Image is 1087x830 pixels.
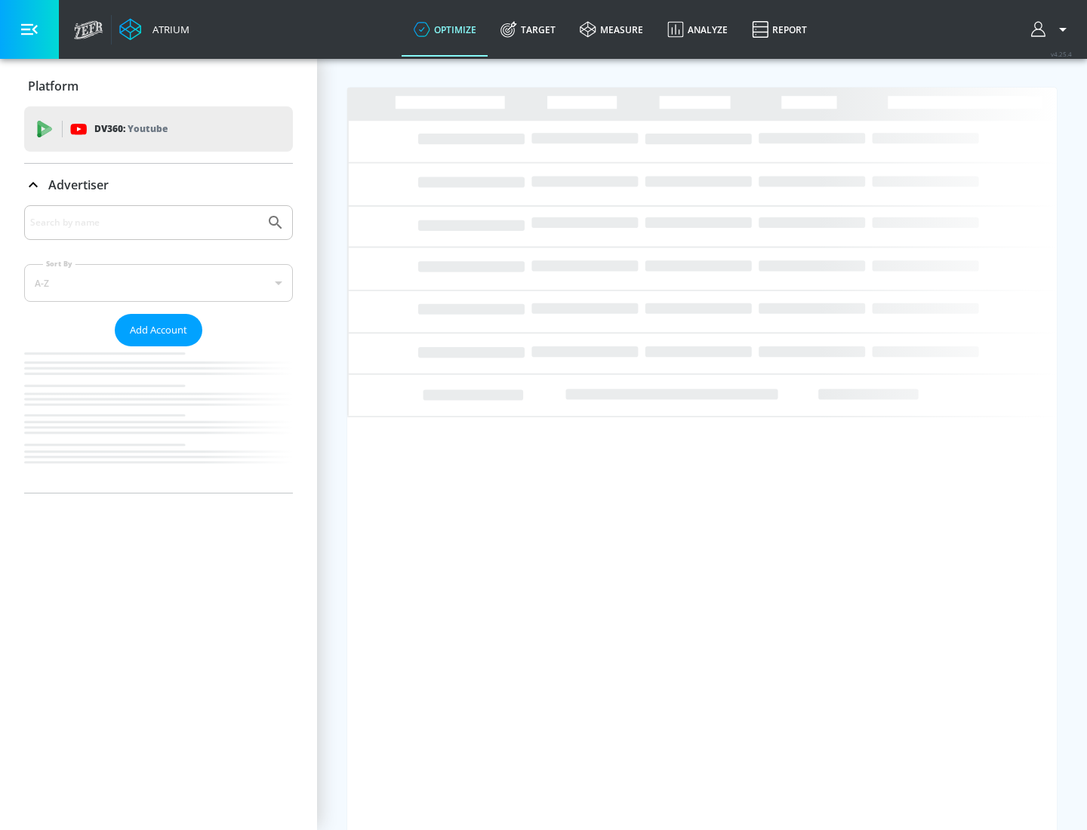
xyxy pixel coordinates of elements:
[1051,50,1072,58] span: v 4.25.4
[24,205,293,493] div: Advertiser
[488,2,568,57] a: Target
[28,78,79,94] p: Platform
[24,346,293,493] nav: list of Advertiser
[24,264,293,302] div: A-Z
[24,65,293,107] div: Platform
[568,2,655,57] a: measure
[119,18,189,41] a: Atrium
[130,321,187,339] span: Add Account
[94,121,168,137] p: DV360:
[128,121,168,137] p: Youtube
[24,106,293,152] div: DV360: Youtube
[30,213,259,232] input: Search by name
[48,177,109,193] p: Advertiser
[24,164,293,206] div: Advertiser
[43,259,75,269] label: Sort By
[402,2,488,57] a: optimize
[740,2,819,57] a: Report
[146,23,189,36] div: Atrium
[655,2,740,57] a: Analyze
[115,314,202,346] button: Add Account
